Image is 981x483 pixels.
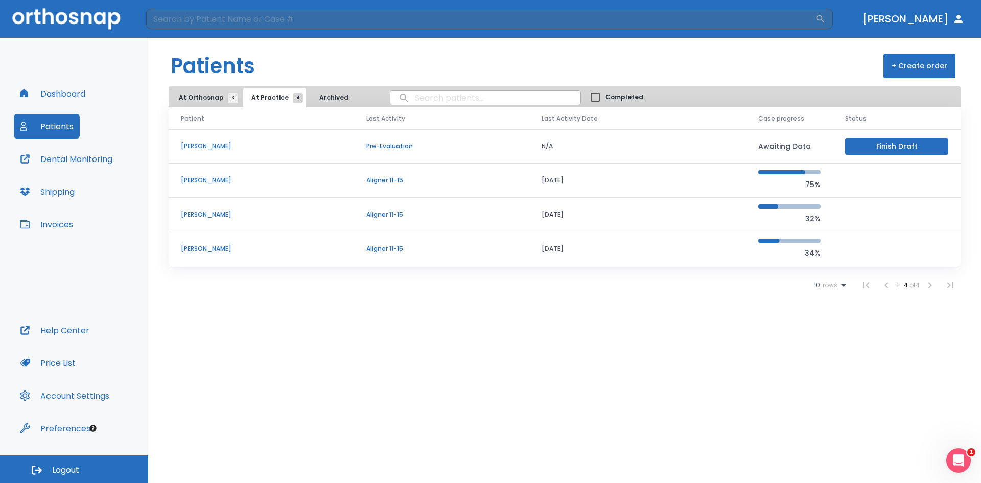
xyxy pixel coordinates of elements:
[293,93,303,103] span: 4
[529,164,746,198] td: [DATE]
[14,212,79,237] button: Invoices
[14,147,119,171] button: Dental Monitoring
[228,93,238,103] span: 3
[181,176,342,185] p: [PERSON_NAME]
[758,247,821,259] p: 34%
[146,9,815,29] input: Search by Patient Name or Case #
[967,448,975,456] span: 1
[171,88,361,107] div: tabs
[308,88,359,107] button: Archived
[366,114,405,123] span: Last Activity
[845,138,948,155] button: Finish Draft
[946,448,971,473] iframe: Intercom live chat
[181,210,342,219] p: [PERSON_NAME]
[366,210,517,219] p: Aligner 11-15
[883,54,955,78] button: + Create order
[529,129,746,164] td: N/A
[758,213,821,225] p: 32%
[251,93,298,102] span: At Practice
[14,416,97,441] button: Preferences
[366,176,517,185] p: Aligner 11-15
[366,244,517,254] p: Aligner 11-15
[858,10,969,28] button: [PERSON_NAME]
[390,88,580,108] input: search
[529,232,746,266] td: [DATE]
[14,383,115,408] button: Account Settings
[14,318,96,342] button: Help Center
[897,281,909,289] span: 1 - 4
[758,178,821,191] p: 75%
[14,81,91,106] button: Dashboard
[14,179,81,204] button: Shipping
[171,51,255,81] h1: Patients
[909,281,920,289] span: of 4
[179,93,233,102] span: At Orthosnap
[820,282,837,289] span: rows
[14,114,80,139] button: Patients
[542,114,598,123] span: Last Activity Date
[845,114,867,123] span: Status
[366,142,517,151] p: Pre-Evaluation
[52,465,79,476] span: Logout
[88,424,98,433] div: Tooltip anchor
[181,114,204,123] span: Patient
[181,142,342,151] p: [PERSON_NAME]
[12,8,121,29] img: Orthosnap
[529,198,746,232] td: [DATE]
[814,282,820,289] span: 10
[181,244,342,254] p: [PERSON_NAME]
[758,140,821,152] p: Awaiting Data
[758,114,804,123] span: Case progress
[14,351,82,375] button: Price List
[605,93,643,102] span: Completed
